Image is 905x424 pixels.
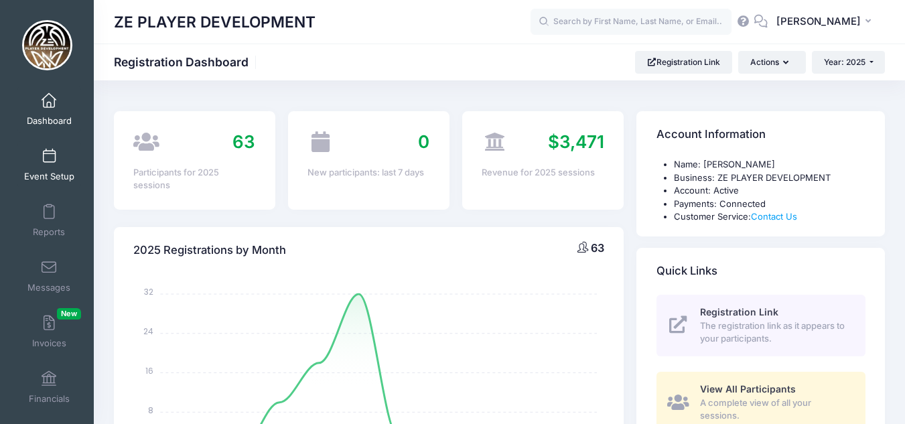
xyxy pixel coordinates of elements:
[114,55,260,69] h1: Registration Dashboard
[146,364,154,376] tspan: 16
[24,171,74,182] span: Event Setup
[674,171,865,185] li: Business: ZE PLAYER DEVELOPMENT
[674,198,865,211] li: Payments: Connected
[17,364,81,411] a: Financials
[656,116,766,154] h4: Account Information
[674,184,865,198] li: Account: Active
[17,253,81,299] a: Messages
[145,286,154,297] tspan: 32
[700,306,778,317] span: Registration Link
[22,20,72,70] img: ZE PLAYER DEVELOPMENT
[591,241,604,255] span: 63
[738,51,805,74] button: Actions
[33,226,65,238] span: Reports
[700,383,796,395] span: View All Participants
[144,326,154,337] tspan: 24
[57,308,81,320] span: New
[149,404,154,415] tspan: 8
[531,9,732,36] input: Search by First Name, Last Name, or Email...
[674,210,865,224] li: Customer Service:
[17,141,81,188] a: Event Setup
[482,166,604,180] div: Revenue for 2025 sessions
[635,51,732,74] a: Registration Link
[656,295,865,356] a: Registration Link The registration link as it appears to your participants.
[27,282,70,293] span: Messages
[824,57,865,67] span: Year: 2025
[133,231,286,269] h4: 2025 Registrations by Month
[17,86,81,133] a: Dashboard
[548,131,604,152] span: $3,471
[27,115,72,127] span: Dashboard
[656,252,717,290] h4: Quick Links
[17,197,81,244] a: Reports
[812,51,885,74] button: Year: 2025
[17,308,81,355] a: InvoicesNew
[674,158,865,171] li: Name: [PERSON_NAME]
[29,393,70,405] span: Financials
[751,211,797,222] a: Contact Us
[32,338,66,349] span: Invoices
[768,7,885,38] button: [PERSON_NAME]
[232,131,255,152] span: 63
[700,397,850,423] span: A complete view of all your sessions.
[776,14,861,29] span: [PERSON_NAME]
[133,166,255,192] div: Participants for 2025 sessions
[114,7,316,38] h1: ZE PLAYER DEVELOPMENT
[700,320,850,346] span: The registration link as it appears to your participants.
[418,131,429,152] span: 0
[307,166,429,180] div: New participants: last 7 days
